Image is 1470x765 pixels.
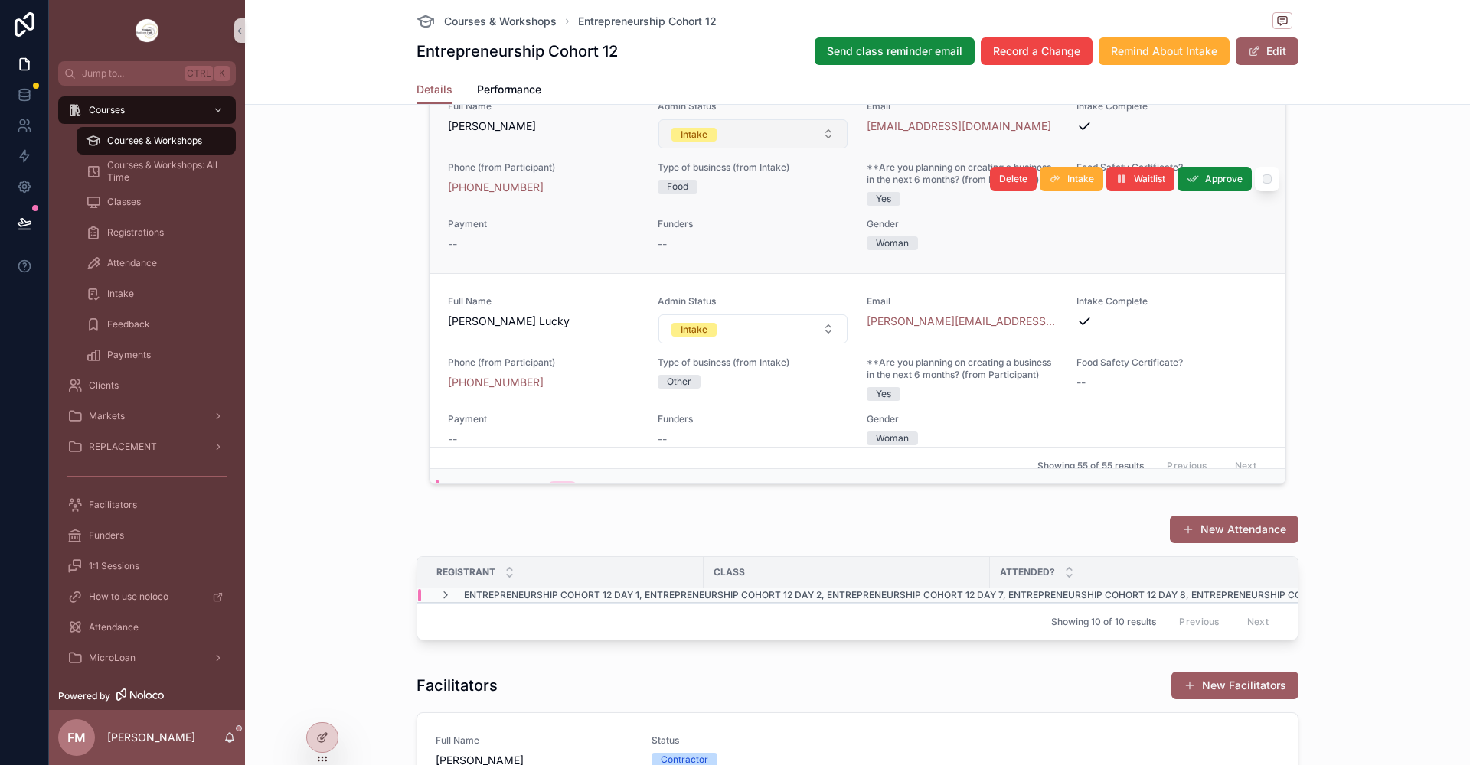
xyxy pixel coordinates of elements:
[58,522,236,549] a: Funders
[993,44,1080,59] span: Record a Change
[448,375,544,390] a: [PHONE_NUMBER]
[867,314,1058,329] a: [PERSON_NAME][EMAIL_ADDRESS][DOMAIN_NAME]
[1040,167,1103,191] button: Intake
[867,100,1058,112] span: Email
[681,128,707,142] div: Intake
[89,104,125,116] span: Courses
[1000,566,1055,578] span: Attended?
[107,730,195,745] p: [PERSON_NAME]
[58,491,236,519] a: Facilitators
[1134,173,1165,185] span: Waitlist
[89,560,139,572] span: 1:1 Sessions
[89,379,119,392] span: Clients
[67,728,86,747] span: FM
[1178,167,1252,191] button: Approve
[107,349,151,361] span: Payments
[416,675,498,696] h1: Facilitators
[77,127,236,155] a: Courses & Workshops
[1106,167,1174,191] button: Waitlist
[658,356,849,369] span: Type of business (from Intake)
[867,295,1058,308] span: Email
[1076,375,1086,390] span: --
[876,192,891,206] div: Yes
[815,37,975,65] button: Send class reminder email
[58,402,236,430] a: Markets
[448,314,639,329] span: [PERSON_NAME] Lucky
[658,413,849,425] span: Funders
[658,119,848,148] button: Select Button
[82,67,179,80] span: Jump to...
[1171,672,1298,699] button: New Facilitators
[58,552,236,580] a: 1:1 Sessions
[49,682,245,710] a: Powered by
[867,161,1058,186] span: **Are you planning on creating a business in the next 6 months? (from Participant)
[58,583,236,610] a: How to use noloco
[77,280,236,308] a: Intake
[416,41,618,62] h1: Entrepreneurship Cohort 12
[448,295,639,308] span: Full Name
[58,644,236,672] a: MicroLoan
[436,566,495,578] span: Registrant
[658,100,849,112] span: Admin Status
[658,236,667,252] span: --
[89,410,125,422] span: Markets
[107,135,202,147] span: Courses & Workshops
[658,314,848,343] button: Select Button
[477,76,541,106] a: Performance
[867,356,1058,381] span: **Are you planning on creating a business in the next 6 months? (from Participant)
[1170,516,1298,543] button: New Attendance
[89,499,137,511] span: Facilitators
[448,413,639,425] span: Payment
[876,431,909,445] div: Woman
[1051,616,1156,628] span: Showing 10 of 10 results
[58,614,236,641] a: Attendance
[444,14,557,29] span: Courses & Workshops
[216,67,228,80] span: K
[1099,37,1230,65] button: Remind About Intake
[58,61,236,86] button: Jump to...CtrlK
[667,375,691,389] div: Other
[436,734,633,747] span: Full Name
[89,441,157,453] span: REPLACEMENT
[430,78,1285,273] a: Full Name[PERSON_NAME]Admin StatusSelect ButtonEmail[EMAIL_ADDRESS][DOMAIN_NAME]Intake CompletePh...
[448,161,639,174] span: Phone (from Participant)
[1236,37,1298,65] button: Edit
[1037,460,1144,472] span: Showing 55 of 55 results
[557,481,568,493] div: 24
[448,356,639,369] span: Phone (from Participant)
[981,37,1093,65] button: Record a Change
[448,431,457,447] span: --
[578,14,717,29] a: Entrepreneurship Cohort 12
[107,318,150,330] span: Feedback
[1205,173,1243,185] span: Approve
[430,273,1285,468] a: Full Name[PERSON_NAME] LuckyAdmin StatusSelect ButtonEmail[PERSON_NAME][EMAIL_ADDRESS][DOMAIN_NAM...
[827,44,962,59] span: Send class reminder email
[185,66,213,81] span: Ctrl
[49,86,245,682] div: scrollable content
[77,158,236,185] a: Courses & Workshops: All Time
[77,188,236,216] a: Classes
[416,82,452,97] span: Details
[667,180,688,194] div: Food
[448,236,457,252] span: --
[999,173,1027,185] span: Delete
[482,480,541,495] span: Interview
[714,566,745,578] span: Class
[77,311,236,338] a: Feedback
[1067,173,1094,185] span: Intake
[107,196,141,208] span: Classes
[1076,356,1268,369] span: Food Safety Certificate?
[58,433,236,461] a: REPLACEMENT
[652,734,849,747] span: Status
[89,529,124,542] span: Funders
[867,218,1058,230] span: Gender
[448,119,639,134] span: [PERSON_NAME]
[107,226,164,239] span: Registrations
[658,295,849,308] span: Admin Status
[135,18,159,43] img: App logo
[58,372,236,399] a: Clients
[77,219,236,246] a: Registrations
[77,341,236,369] a: Payments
